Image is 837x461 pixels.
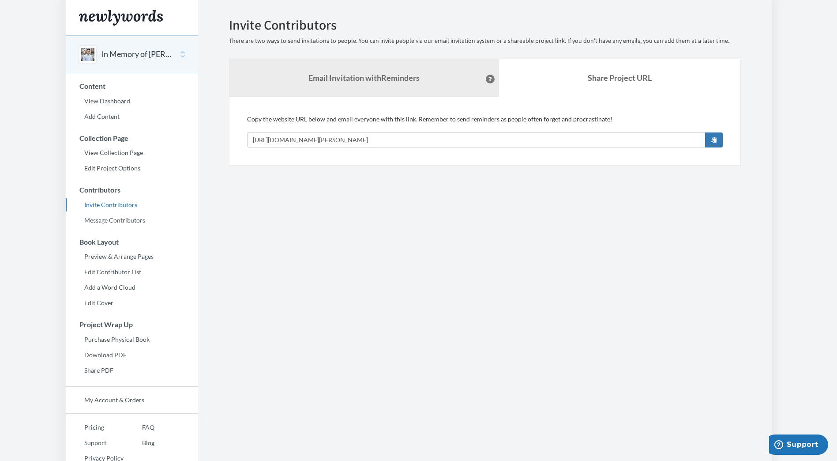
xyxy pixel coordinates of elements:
p: There are two ways to send invitations to people. You can invite people via our email invitation ... [229,37,741,45]
a: Download PDF [66,348,198,362]
strong: Email Invitation with Reminders [308,73,420,83]
a: Add a Word Cloud [66,281,198,294]
a: Message Contributors [66,214,198,227]
a: Share PDF [66,364,198,377]
a: Support [66,436,124,450]
h3: Book Layout [66,238,198,246]
a: Pricing [66,421,124,434]
a: Edit Contributor List [66,265,198,279]
a: My Account & Orders [66,393,198,407]
h3: Content [66,82,198,90]
h2: Invite Contributors [229,18,741,32]
button: In Memory of [PERSON_NAME] [101,49,173,60]
a: FAQ [124,421,154,434]
b: Share Project URL [588,73,652,83]
a: Edit Cover [66,296,198,310]
a: Invite Contributors [66,198,198,212]
h3: Collection Page [66,134,198,142]
a: Add Content [66,110,198,123]
a: Preview & Arrange Pages [66,250,198,263]
a: Blog [124,436,154,450]
a: Purchase Physical Book [66,333,198,346]
h3: Contributors [66,186,198,194]
h3: Project Wrap Up [66,321,198,329]
div: Copy the website URL below and email everyone with this link. Remember to send reminders as peopl... [247,115,723,147]
a: View Collection Page [66,146,198,159]
iframe: Opens a widget where you can chat to one of our agents [769,435,828,457]
a: View Dashboard [66,94,198,108]
a: Edit Project Options [66,162,198,175]
img: Newlywords logo [79,10,163,26]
